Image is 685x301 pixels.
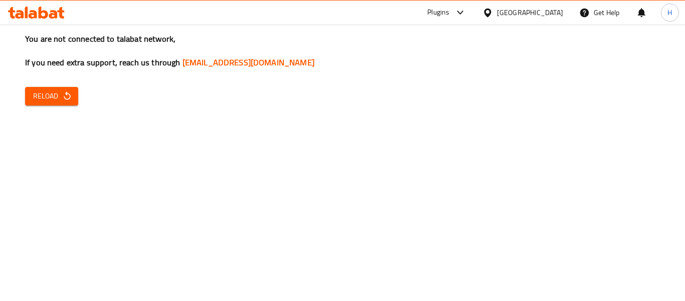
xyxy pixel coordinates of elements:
[427,7,449,19] div: Plugins
[25,33,660,68] h3: You are not connected to talabat network, If you need extra support, reach us through
[25,87,78,106] button: Reload
[33,90,70,103] span: Reload
[497,7,563,18] div: [GEOGRAPHIC_DATA]
[183,55,314,70] a: [EMAIL_ADDRESS][DOMAIN_NAME]
[667,7,672,18] span: H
